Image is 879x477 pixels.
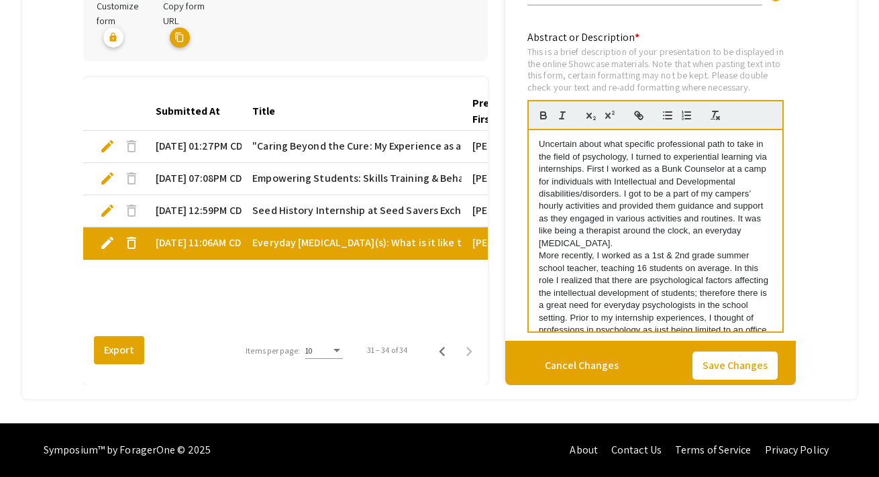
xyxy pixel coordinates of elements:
mat-cell: [DATE] 01:27PM CDT [145,131,242,163]
div: This is a brief description of your presentation to be displayed in the online Showcase materials... [527,46,784,93]
mat-cell: [PERSON_NAME] [462,163,558,195]
div: Submitted At [156,103,220,119]
button: Export [94,336,144,364]
button: Next page [456,337,482,364]
button: Cancel Changes [535,351,629,379]
span: Everyday [MEDICAL_DATA](s): What is it like to be a [MEDICAL_DATA] in the Real World, Everyday? [252,235,704,251]
div: Title [252,103,287,119]
span: edit [99,170,115,187]
div: Symposium™ by ForagerOne © 2025 [44,423,211,477]
a: Privacy Policy [765,443,829,457]
span: Empowering Students: Skills Training & Behavioral Data Logging [252,170,555,187]
mat-icon: lock [103,28,123,48]
button: Save Changes [692,351,778,379]
span: delete [123,170,140,187]
mat-icon: copy URL [170,28,190,48]
span: delete [123,235,140,251]
span: Seed History Internship at Seed Savers Exchange [252,203,485,219]
p: Uncertain about what specific professional path to take in the field of psychology, I turned to e... [539,138,772,250]
div: Items per page: [246,345,300,357]
span: edit [99,235,115,251]
a: Terms of Service [675,443,752,457]
iframe: Chat [10,417,57,467]
div: Title [252,103,275,119]
div: 31 – 34 of 34 [367,344,407,356]
button: Previous page [429,337,456,364]
span: delete [123,138,140,154]
p: More recently, I worked as a 1st & 2nd grade summer school teacher, teaching 16 students on avera... [539,250,772,423]
mat-cell: [PERSON_NAME] [462,227,558,260]
mat-cell: [DATE] 07:08PM CDT [145,163,242,195]
div: Presenter 1 First Name [472,95,535,127]
mat-cell: [PERSON_NAME] [462,195,558,227]
mat-label: Abstract or Description [527,30,639,44]
mat-cell: [PERSON_NAME] [462,131,558,163]
span: edit [99,203,115,219]
mat-cell: [DATE] 11:06AM CDT [145,227,242,260]
span: edit [99,138,115,154]
span: 10 [305,346,313,356]
mat-cell: [DATE] 12:59PM CDT [145,195,242,227]
div: Presenter 1 First Name [472,95,548,127]
span: "Caring Beyond the Cure: My Experience as a Patient Care Assistant in Hematology/Oncology at [GEO... [252,138,806,154]
a: About [570,443,598,457]
div: Submitted At [156,103,232,119]
a: Contact Us [611,443,662,457]
span: delete [123,203,140,219]
mat-select: Items per page: [305,346,343,356]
